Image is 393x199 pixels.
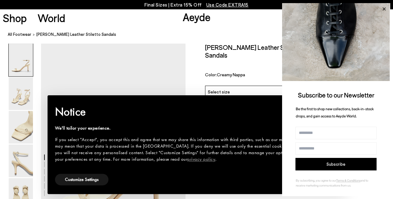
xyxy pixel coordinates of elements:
span: By subscribing, you agree to our [296,178,336,182]
img: Hallie Leather Stiletto Sandals - Image 4 [9,145,33,177]
a: Aeyde [182,10,210,23]
img: ca3f721fb6ff708a270709c41d776025.jpg [282,3,390,81]
span: Subscribe to our Newsletter [298,91,374,99]
a: privacy policy [187,156,215,162]
span: Navigate to /collections/ss25-final-sizes [206,2,249,7]
a: World [38,12,65,23]
nav: breadcrumb [8,26,393,43]
span: Creamy Nappa [217,72,245,77]
img: Hallie Leather Stiletto Sandals - Image 1 [9,44,33,76]
span: Select size [208,88,230,95]
a: All Footwear [8,31,31,38]
div: We'll tailor your experience. [55,125,328,131]
img: Hallie Leather Stiletto Sandals - Image 2 [9,77,33,110]
a: Shop [3,12,27,23]
h2: Notice [55,104,328,120]
img: Hallie Leather Stiletto Sandals - Image 3 [9,111,33,144]
h2: [PERSON_NAME] Leather Stiletto Sandals [205,43,316,59]
p: Final Sizes | Extra 15% Off [144,1,249,9]
div: If you select "Accept", you accept this and agree that we may share this information with third p... [55,136,328,163]
a: Terms & Conditions [336,178,360,182]
span: Be the first to shop new collections, back-in-stock drops, and gain access to Aeyde World. [296,107,374,118]
button: Customize Settings [55,174,108,185]
span: [PERSON_NAME] Leather Stiletto Sandals [36,31,116,38]
div: Color: [205,72,309,79]
button: Subscribe [295,158,377,170]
